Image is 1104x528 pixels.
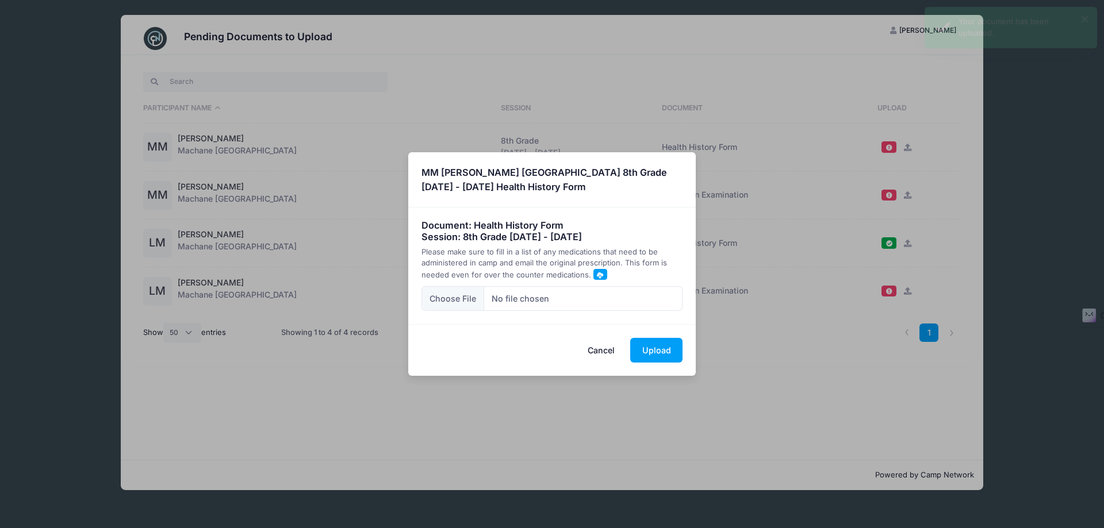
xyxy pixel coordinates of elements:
[1082,16,1088,22] button: ×
[421,220,683,242] h4: Document: Health History Form Session: 8th Grade [DATE] - [DATE]
[576,338,627,363] button: Cancel
[959,16,1088,38] div: Your document has been uploaded.
[421,167,667,192] strong: MM [PERSON_NAME] [GEOGRAPHIC_DATA] 8th Grade [DATE] - [DATE] Health History Form
[630,338,683,363] button: Upload
[421,247,667,279] span: Please make sure to fill in a list of any medications that need to be administered in camp and em...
